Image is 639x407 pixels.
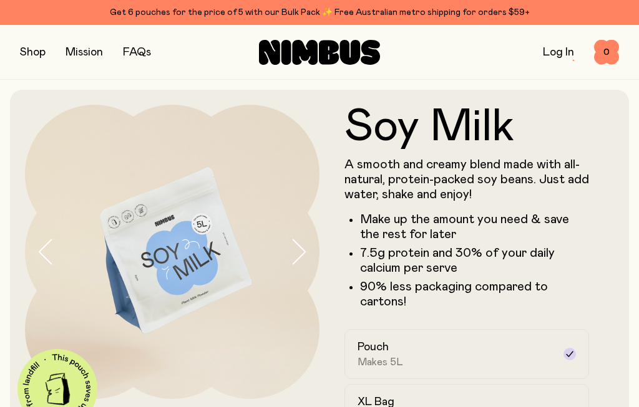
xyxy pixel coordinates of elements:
a: Log In [543,47,574,58]
h2: Pouch [358,340,389,355]
a: FAQs [123,47,151,58]
p: A smooth and creamy blend made with all-natural, protein-packed soy beans. Just add water, shake ... [344,157,589,202]
p: 90% less packaging compared to cartons! [360,279,589,309]
button: 0 [594,40,619,65]
li: Make up the amount you need & save the rest for later [360,212,589,242]
li: 7.5g protein and 30% of your daily calcium per serve [360,246,589,275]
a: Mission [66,47,103,58]
h1: Soy Milk [344,105,589,150]
div: Get 6 pouches for the price of 5 with our Bulk Pack ✨ Free Australian metro shipping for orders $59+ [20,5,619,20]
span: Makes 5L [358,356,403,368]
